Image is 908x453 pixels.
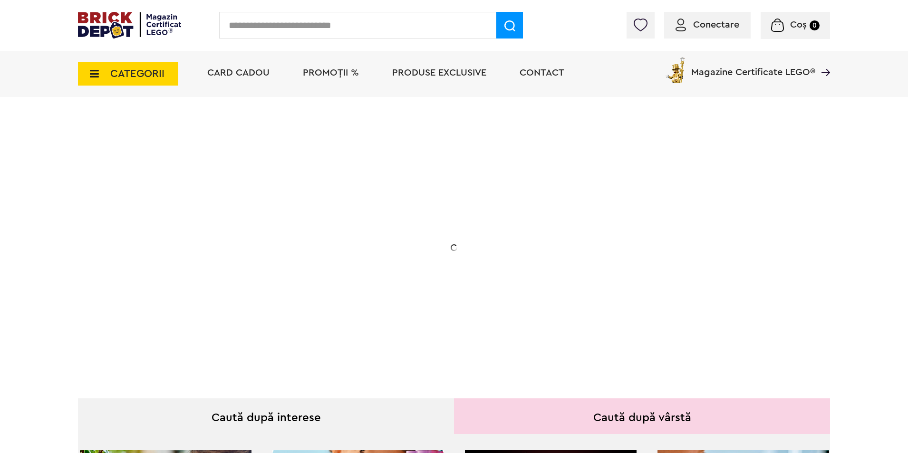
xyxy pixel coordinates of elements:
a: Produse exclusive [392,68,486,77]
a: Contact [520,68,564,77]
a: Card Cadou [207,68,270,77]
h2: La două seturi LEGO de adulți achiziționate din selecție! În perioada 12 - [DATE]! [145,235,336,275]
h1: 20% Reducere! [145,192,336,226]
span: Magazine Certificate LEGO® [691,55,815,77]
span: Conectare [693,20,739,29]
div: Caută după vârstă [454,398,830,434]
div: Caută după interese [78,398,454,434]
small: 0 [810,20,820,30]
span: Coș [790,20,807,29]
div: Explorează [145,297,336,308]
a: Conectare [676,20,739,29]
a: Magazine Certificate LEGO® [815,55,830,65]
a: PROMOȚII % [303,68,359,77]
span: CATEGORII [110,68,164,79]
